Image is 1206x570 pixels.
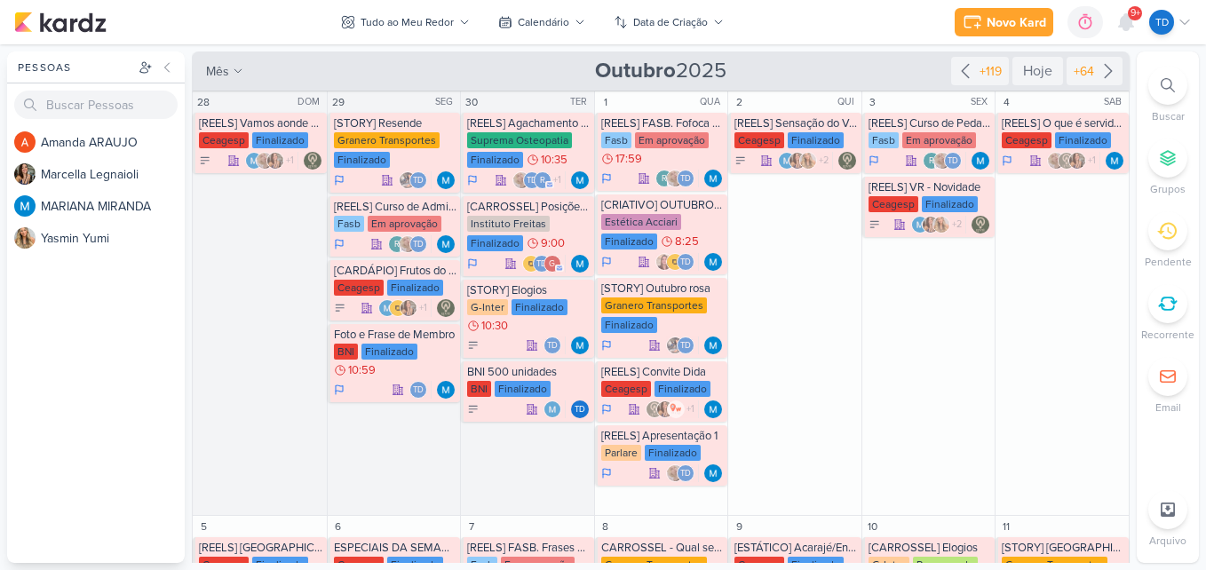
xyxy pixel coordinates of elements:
[399,171,417,189] img: Everton Granero
[704,464,722,482] div: Responsável: MARIANA MIRANDA
[41,197,185,216] div: M A R I A N A M I R A N D A
[435,95,458,109] div: SEG
[437,171,455,189] img: MARIANA MIRANDA
[955,8,1053,36] button: Novo Kard
[662,175,667,184] p: r
[266,152,284,170] img: Marcella Legnaioli
[575,406,585,415] p: Td
[1131,6,1140,20] span: 9+
[972,216,989,234] div: Responsável: Leviê Agência de Marketing Digital
[972,152,989,170] div: Responsável: MARIANA MIRANDA
[601,132,631,148] div: Fasb
[932,216,950,234] img: Yasmin Yumi
[997,93,1015,111] div: 4
[394,241,400,249] p: r
[467,216,550,232] div: Instituto Freitas
[704,400,722,418] img: MARIANA MIRANDA
[467,173,478,187] div: Em Andamento
[922,196,978,212] div: Finalizado
[304,152,321,170] div: Responsável: Leviê Agência de Marketing Digital
[571,400,589,418] div: Thais de carvalho
[388,235,406,253] div: roberta.pecora@fasb.com.br
[284,154,294,168] span: +1
[704,400,722,418] div: Responsável: MARIANA MIRANDA
[463,93,480,111] div: 30
[666,253,684,271] img: IDBOX - Agência de Design
[14,195,36,217] img: MARIANA MIRANDA
[368,216,441,232] div: Em aprovação
[704,464,722,482] img: MARIANA MIRANDA
[950,218,962,232] span: +2
[571,255,589,273] img: MARIANA MIRANDA
[704,253,722,271] div: Responsável: MARIANA MIRANDA
[972,216,989,234] img: Leviê Agência de Marketing Digital
[194,518,212,535] div: 5
[571,171,589,189] img: MARIANA MIRANDA
[1145,254,1192,270] p: Pendente
[734,132,784,148] div: Ceagesp
[467,299,508,315] div: G-Inter
[387,280,443,296] div: Finalizado
[334,264,457,278] div: [CARDÁPIO] Frutos do Mar
[14,131,36,153] img: Amanda ARAUJO
[838,152,856,170] div: Responsável: Leviê Agência de Marketing Digital
[778,152,796,170] img: MARIANA MIRANDA
[361,344,417,360] div: Finalizado
[704,336,722,354] img: MARIANA MIRANDA
[1106,152,1123,170] div: Responsável: MARIANA MIRANDA
[1150,181,1186,197] p: Grupos
[437,299,455,317] img: Leviê Agência de Marketing Digital
[601,445,641,461] div: Parlare
[206,62,229,81] span: mês
[334,200,457,214] div: [REELS] Curso de Administração
[601,466,612,480] div: Em Andamento
[467,235,523,251] div: Finalizado
[667,400,685,418] img: ow se liga
[976,62,1005,81] div: +119
[677,253,694,271] div: Thais de carvalho
[334,328,457,342] div: Foto e Frase de Membro
[409,235,427,253] div: Thais de carvalho
[655,253,699,271] div: Colaboradores: Tatiane Acciari, IDBOX - Agência de Design, Thais de carvalho
[655,170,673,187] div: roberta.pecora@fasb.com.br
[437,381,455,399] div: Responsável: MARIANA MIRANDA
[704,336,722,354] div: Responsável: MARIANA MIRANDA
[869,218,881,231] div: A Fazer
[512,299,567,315] div: Finalizado
[1002,132,1051,148] div: Ceagesp
[1058,152,1075,170] img: Leviê Agência de Marketing Digital
[635,132,709,148] div: Em aprovação
[778,152,833,170] div: Colaboradores: MARIANA MIRANDA, Marcella Legnaioli, Yasmin Yumi, ow se liga, Thais de carvalho
[655,381,710,397] div: Finalizado
[646,400,663,418] img: Leviê Agência de Marketing Digital
[666,336,699,354] div: Colaboradores: Everton Granero, Thais de carvalho
[734,154,747,167] div: A Fazer
[41,133,185,152] div: A m a n d a A R A U J O
[601,317,657,333] div: Finalizado
[656,400,674,418] img: Marcella Legnaioli
[571,336,589,354] img: MARIANA MIRANDA
[334,344,358,360] div: BNI
[541,154,567,166] span: 10:35
[1104,95,1127,109] div: SAB
[929,157,934,166] p: r
[571,400,589,418] div: Responsável: Thais de carvalho
[194,93,212,111] div: 28
[680,175,691,184] p: Td
[467,541,591,555] div: [REELS] FASB. Frases célebres dos professores
[467,200,591,214] div: [CARROSSEL] Posições que machucam
[837,95,860,109] div: QUI
[437,235,455,253] div: Responsável: MARIANA MIRANDA
[948,157,958,166] p: Td
[704,253,722,271] img: MARIANA MIRANDA
[1137,66,1199,124] li: Ctrl + F
[252,132,308,148] div: Finalizado
[14,227,36,249] img: Yasmin Yumi
[704,170,722,187] img: MARIANA MIRANDA
[601,171,612,186] div: Em Andamento
[789,152,806,170] img: Marcella Legnaioli
[547,342,558,351] p: Td
[378,299,432,317] div: Colaboradores: MARIANA MIRANDA, IDBOX - Agência de Design, Marcella Legnaioli, Thais de carvalho
[922,216,940,234] img: Marcella Legnaioli
[730,518,748,535] div: 9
